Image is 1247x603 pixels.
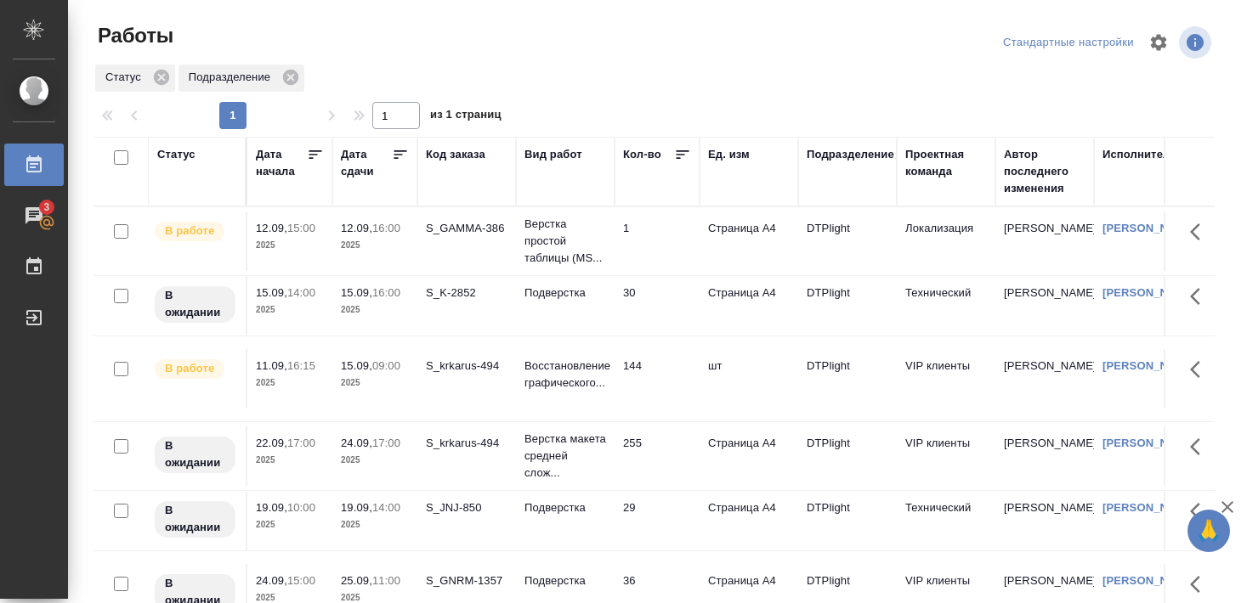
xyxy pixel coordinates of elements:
[33,199,60,216] span: 3
[1180,211,1221,252] button: Здесь прячутся важные кнопки
[1102,359,1197,372] a: [PERSON_NAME]
[524,358,606,392] p: Восстановление графического...
[341,452,409,469] p: 2025
[372,437,400,449] p: 17:00
[708,146,750,163] div: Ед. изм
[287,286,315,299] p: 14:00
[1180,426,1221,467] button: Здесь прячутся важные кнопки
[256,437,287,449] p: 22.09,
[426,146,485,163] div: Код заказа
[700,211,798,271] td: Страница А4
[426,285,507,301] div: S_K-2852
[256,574,287,587] p: 24.09,
[615,349,700,409] td: 144
[897,211,995,271] td: Локализация
[1102,501,1197,514] a: [PERSON_NAME]
[153,358,237,380] div: Исполнитель выполняет работу
[165,437,225,471] p: В ожидании
[1187,510,1230,552] button: 🙏
[1102,286,1197,299] a: [PERSON_NAME]
[341,375,409,392] p: 2025
[700,426,798,486] td: Страница А4
[999,30,1138,56] div: split button
[94,22,173,49] span: Работы
[153,499,237,539] div: Исполнитель назначен, приступать к работе пока рано
[372,286,400,299] p: 16:00
[153,220,237,243] div: Исполнитель выполняет работу
[1102,574,1197,587] a: [PERSON_NAME]
[1194,513,1223,549] span: 🙏
[287,437,315,449] p: 17:00
[105,69,147,86] p: Статус
[165,502,225,536] p: В ожидании
[287,359,315,372] p: 16:15
[165,287,225,321] p: В ожидании
[798,426,897,486] td: DTPlight
[95,65,175,92] div: Статус
[1004,146,1085,197] div: Автор последнего изменения
[256,375,324,392] p: 2025
[700,491,798,550] td: Страница А4
[287,222,315,234] p: 15:00
[341,516,409,533] p: 2025
[256,146,307,180] div: Дата начала
[341,301,409,318] p: 2025
[798,276,897,335] td: DTPlight
[287,574,315,587] p: 15:00
[995,349,1094,409] td: [PERSON_NAME]
[372,574,400,587] p: 11:00
[153,285,237,324] div: Исполнитель назначен, приступать к работе пока рано
[341,222,372,234] p: 12.09,
[700,349,798,409] td: шт
[372,222,400,234] p: 16:00
[256,286,287,299] p: 15.09,
[897,276,995,335] td: Технический
[798,211,897,271] td: DTPlight
[426,220,507,237] div: S_GAMMA-386
[256,237,324,254] p: 2025
[1180,349,1221,390] button: Здесь прячутся важные кнопки
[1102,146,1177,163] div: Исполнитель
[4,194,64,237] a: 3
[372,359,400,372] p: 09:00
[157,146,196,163] div: Статус
[615,276,700,335] td: 30
[798,349,897,409] td: DTPlight
[341,286,372,299] p: 15.09,
[341,359,372,372] p: 15.09,
[807,146,894,163] div: Подразделение
[995,211,1094,271] td: [PERSON_NAME]
[995,491,1094,550] td: [PERSON_NAME]
[524,499,606,516] p: Подверстка
[1102,222,1197,234] a: [PERSON_NAME]
[1138,22,1179,63] span: Настроить таблицу
[341,146,392,180] div: Дата сдачи
[341,437,372,449] p: 24.09,
[1180,491,1221,532] button: Здесь прячутся важные кнопки
[623,146,661,163] div: Кол-во
[153,435,237,475] div: Исполнитель назначен, приступать к работе пока рано
[256,516,324,533] p: 2025
[897,349,995,409] td: VIP клиенты
[256,301,324,318] p: 2025
[341,237,409,254] p: 2025
[897,426,995,486] td: VIP клиенты
[524,431,606,482] p: Верстка макета средней слож...
[341,501,372,514] p: 19.09,
[189,69,276,86] p: Подразделение
[615,211,700,271] td: 1
[1179,26,1215,59] span: Посмотреть информацию
[426,435,507,452] div: S_krkarus-494
[524,285,606,301] p: Подверстка
[426,499,507,516] div: S_JNJ-850
[256,501,287,514] p: 19.09,
[1180,276,1221,317] button: Здесь прячутся важные кнопки
[524,146,582,163] div: Вид работ
[995,276,1094,335] td: [PERSON_NAME]
[897,491,995,550] td: Технический
[256,222,287,234] p: 12.09,
[256,452,324,469] p: 2025
[524,572,606,589] p: Подверстка
[905,146,987,180] div: Проектная команда
[341,574,372,587] p: 25.09,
